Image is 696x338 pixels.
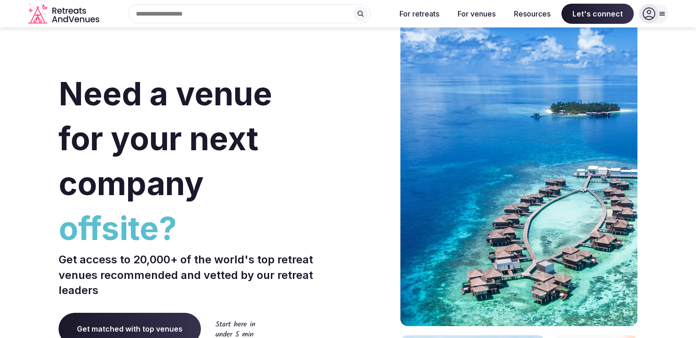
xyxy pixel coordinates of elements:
[507,4,558,24] button: Resources
[28,4,101,24] a: Visit the homepage
[216,321,255,337] img: Start here in under 5 min
[28,4,101,24] svg: Retreats and Venues company logo
[59,74,272,203] span: Need a venue for your next company
[59,206,345,251] span: offsite?
[392,4,447,24] button: For retreats
[561,4,634,24] span: Let's connect
[450,4,503,24] button: For venues
[59,252,345,298] p: Get access to 20,000+ of the world's top retreat venues recommended and vetted by our retreat lea...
